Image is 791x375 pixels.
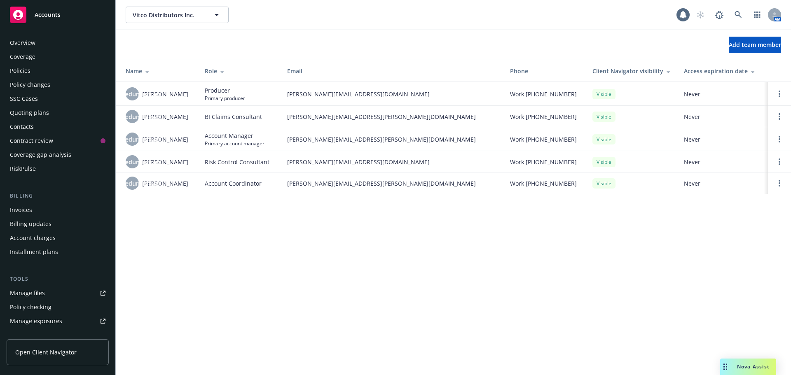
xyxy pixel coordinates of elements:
[103,179,161,188] span: undefinedundefined
[10,64,30,77] div: Policies
[592,112,615,122] div: Visible
[684,158,761,166] span: Never
[103,90,161,98] span: undefinedundefined
[287,179,497,188] span: [PERSON_NAME][EMAIL_ADDRESS][PERSON_NAME][DOMAIN_NAME]
[205,140,264,147] span: Primary account manager
[684,135,761,144] span: Never
[510,90,577,98] span: Work [PHONE_NUMBER]
[10,134,53,147] div: Contract review
[510,112,577,121] span: Work [PHONE_NUMBER]
[10,50,35,63] div: Coverage
[205,86,245,95] span: Producer
[10,92,38,105] div: SSC Cases
[287,112,497,121] span: [PERSON_NAME][EMAIL_ADDRESS][PERSON_NAME][DOMAIN_NAME]
[7,148,109,161] a: Coverage gap analysis
[15,348,77,356] span: Open Client Navigator
[7,314,109,328] a: Manage exposures
[126,7,229,23] button: Vitco Distributors Inc.
[10,203,32,217] div: Invoices
[10,36,35,49] div: Overview
[684,179,761,188] span: Never
[142,90,188,98] span: [PERSON_NAME]
[749,7,765,23] a: Switch app
[592,157,615,167] div: Visible
[7,300,109,314] a: Policy checking
[775,112,784,121] a: Open options
[10,231,56,245] div: Account charges
[10,245,58,259] div: Installment plans
[7,192,109,200] div: Billing
[205,131,264,140] span: Account Manager
[7,245,109,259] a: Installment plans
[7,64,109,77] a: Policies
[7,120,109,133] a: Contacts
[7,106,109,119] a: Quoting plans
[730,7,747,23] a: Search
[103,135,161,144] span: undefinedundefined
[10,217,51,231] div: Billing updates
[126,67,192,75] div: Name
[205,95,245,102] span: Primary producer
[10,148,71,161] div: Coverage gap analysis
[10,78,50,91] div: Policy changes
[684,112,761,121] span: Never
[10,120,34,133] div: Contacts
[7,275,109,283] div: Tools
[775,178,784,188] a: Open options
[142,135,188,144] span: [PERSON_NAME]
[7,50,109,63] a: Coverage
[510,135,577,144] span: Work [PHONE_NUMBER]
[287,158,497,166] span: [PERSON_NAME][EMAIL_ADDRESS][DOMAIN_NAME]
[205,112,262,121] span: BI Claims Consultant
[10,106,49,119] div: Quoting plans
[142,179,188,188] span: [PERSON_NAME]
[775,89,784,99] a: Open options
[720,359,730,375] div: Drag to move
[775,134,784,144] a: Open options
[592,89,615,99] div: Visible
[7,134,109,147] a: Contract review
[7,286,109,300] a: Manage files
[10,162,36,175] div: RiskPulse
[205,67,274,75] div: Role
[103,112,161,121] span: undefinedundefined
[729,37,781,53] button: Add team member
[592,67,671,75] div: Client Navigator visibility
[103,158,161,166] span: undefinedundefined
[7,231,109,245] a: Account charges
[10,300,51,314] div: Policy checking
[684,67,761,75] div: Access expiration date
[205,179,262,188] span: Account Coordinator
[720,359,776,375] button: Nova Assist
[729,41,781,49] span: Add team member
[7,203,109,217] a: Invoices
[142,158,188,166] span: [PERSON_NAME]
[7,36,109,49] a: Overview
[592,178,615,189] div: Visible
[10,286,45,300] div: Manage files
[592,134,615,144] div: Visible
[510,158,577,166] span: Work [PHONE_NUMBER]
[287,135,497,144] span: [PERSON_NAME][EMAIL_ADDRESS][PERSON_NAME][DOMAIN_NAME]
[205,158,269,166] span: Risk Control Consultant
[684,90,761,98] span: Never
[510,179,577,188] span: Work [PHONE_NUMBER]
[7,217,109,231] a: Billing updates
[10,314,62,328] div: Manage exposures
[7,78,109,91] a: Policy changes
[35,12,61,18] span: Accounts
[692,7,709,23] a: Start snowing
[7,162,109,175] a: RiskPulse
[10,328,64,342] div: Manage certificates
[7,92,109,105] a: SSC Cases
[133,11,204,19] span: Vitco Distributors Inc.
[142,112,188,121] span: [PERSON_NAME]
[7,3,109,26] a: Accounts
[510,67,579,75] div: Phone
[7,328,109,342] a: Manage certificates
[287,67,497,75] div: Email
[775,157,784,167] a: Open options
[737,363,770,370] span: Nova Assist
[711,7,728,23] a: Report a Bug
